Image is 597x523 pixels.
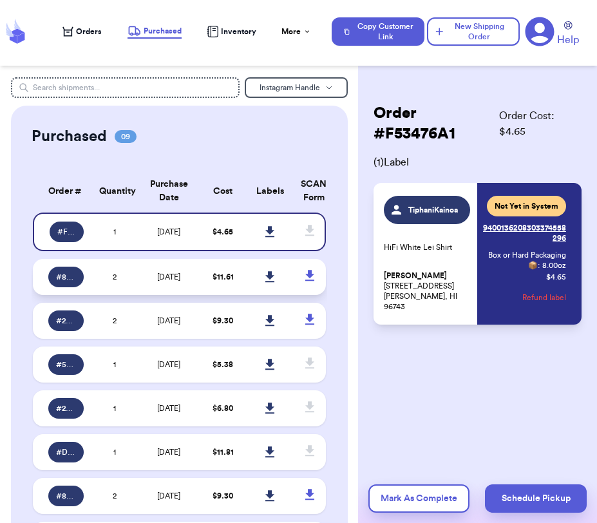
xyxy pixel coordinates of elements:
[115,130,137,143] span: 09
[113,317,117,325] span: 2
[538,260,540,271] span: :
[374,155,582,170] span: ( 1 ) Label
[542,260,566,271] span: 8.00 oz
[144,26,182,36] span: Purchased
[332,17,424,46] button: Copy Customer Link
[213,317,233,325] span: $ 9.30
[368,484,469,513] button: Mark As Complete
[33,170,91,213] th: Order #
[157,361,180,368] span: [DATE]
[495,201,558,211] span: Not Yet in System
[485,484,587,513] button: Schedule Pickup
[546,272,566,282] p: $ 4.65
[113,228,116,236] span: 1
[56,491,76,501] span: # 843B076A
[56,403,76,414] span: # 2BC9DEF7
[62,26,102,37] a: Orders
[56,316,76,326] span: # 26F4DC41
[221,26,256,37] span: Inventory
[113,448,116,456] span: 1
[113,273,117,281] span: 2
[32,126,107,147] h2: Purchased
[213,492,233,500] span: $ 9.30
[57,227,76,237] span: # F53476A1
[557,32,579,48] span: Help
[128,24,182,39] a: Purchased
[480,218,566,249] a: 9400136208303374558296
[138,170,200,213] th: Purchase Date
[56,447,76,457] span: # D6A09BCC
[157,273,180,281] span: [DATE]
[213,361,233,368] span: $ 5.38
[91,170,138,213] th: Quantity
[213,273,234,281] span: $ 11.61
[374,103,499,144] h2: Order # F53476A1
[113,361,116,368] span: 1
[113,492,117,500] span: 2
[157,492,180,500] span: [DATE]
[488,251,566,269] span: Box or Hard Packaging 📦
[157,448,180,456] span: [DATE]
[56,359,76,370] span: # 546AE54D
[207,26,256,37] a: Inventory
[522,283,566,312] button: Refund label
[157,404,180,412] span: [DATE]
[157,228,180,236] span: [DATE]
[76,26,102,37] span: Orders
[213,448,234,456] span: $ 11.81
[245,77,348,98] button: Instagram Handle
[213,228,233,236] span: $ 4.65
[384,271,447,281] span: [PERSON_NAME]
[406,205,459,215] span: TiphaniKainoa
[427,17,520,46] button: New Shipping Order
[157,317,180,325] span: [DATE]
[384,271,469,312] p: [STREET_ADDRESS] [PERSON_NAME], HI 96743
[200,170,247,213] th: Cost
[113,404,116,412] span: 1
[247,170,294,213] th: Labels
[11,77,240,98] input: Search shipments...
[499,108,582,139] span: Order Cost: $ 4.65
[557,21,579,48] a: Help
[213,404,233,412] span: $ 6.80
[384,242,469,252] p: HiFi White Lei Shirt
[260,84,320,91] span: Instagram Handle
[301,178,310,205] div: SCAN Form
[281,26,311,37] div: More
[56,272,76,282] span: # 8D09E250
